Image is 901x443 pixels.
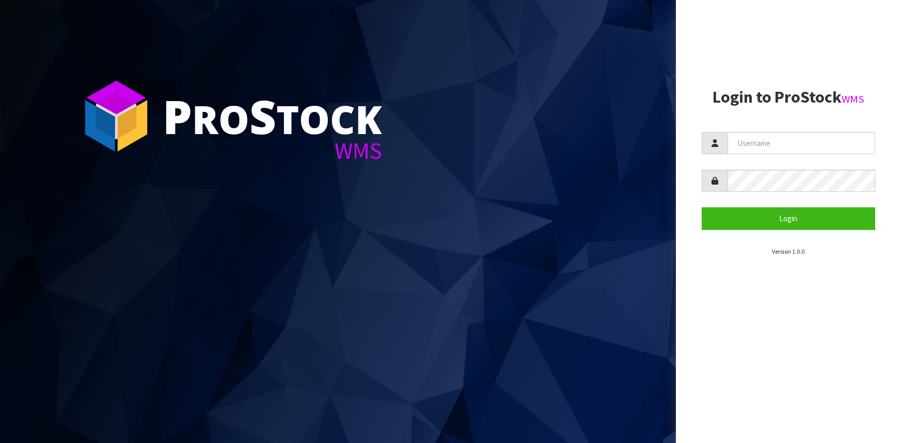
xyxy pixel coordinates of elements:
div: WMS [163,139,382,162]
small: Version 1.0.0 [772,248,804,255]
div: ro tock [163,93,382,139]
span: P [163,85,192,147]
button: Login [702,207,875,229]
span: S [249,85,276,147]
img: ProStock Cube [77,77,155,155]
small: WMS [842,92,864,106]
input: Username [728,132,875,154]
h2: Login to ProStock [702,88,875,106]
